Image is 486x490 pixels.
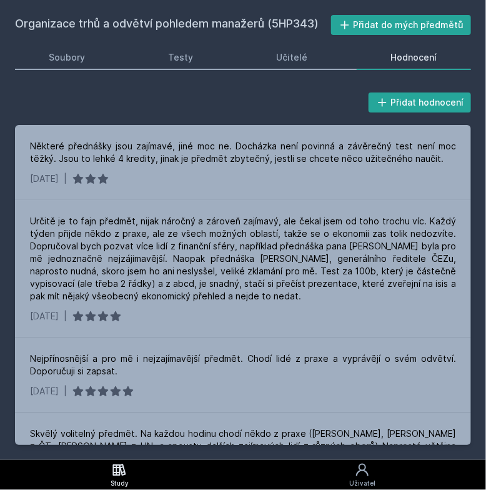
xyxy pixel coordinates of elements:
[30,310,59,322] div: [DATE]
[30,385,59,397] div: [DATE]
[15,45,119,70] a: Soubory
[277,51,308,64] div: Učitelé
[30,215,456,302] div: Určitě je to fajn předmět, nijak náročný a zároveň zajímavý, ale čekal jsem od toho trochu víc. K...
[49,51,86,64] div: Soubory
[391,51,437,64] div: Hodnocení
[331,15,472,35] button: Přidat do mých předmětů
[242,45,342,70] a: Učitelé
[64,310,67,322] div: |
[357,45,471,70] a: Hodnocení
[15,15,331,35] h2: Organizace trhů a odvětví pohledem manažerů (5HP343)
[169,51,194,64] div: Testy
[134,45,227,70] a: Testy
[64,385,67,397] div: |
[30,140,456,165] div: Některé přednášky jsou zajímavé, jiné moc ne. Docházka není povinná a závěrečný test není moc těž...
[349,479,375,488] div: Uživatel
[30,352,456,377] div: Nejpřínosnější a pro mě i nejzajímavější předmět. Chodí lidé z praxe a vyprávějí o svém odvětví. ...
[369,92,472,112] button: Přidat hodnocení
[30,427,456,465] div: Skvělý volitelný předmět. Na každou hodinu chodí někdo z praxe ([PERSON_NAME], [PERSON_NAME] z ČT...
[111,479,129,488] div: Study
[64,172,67,185] div: |
[30,172,59,185] div: [DATE]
